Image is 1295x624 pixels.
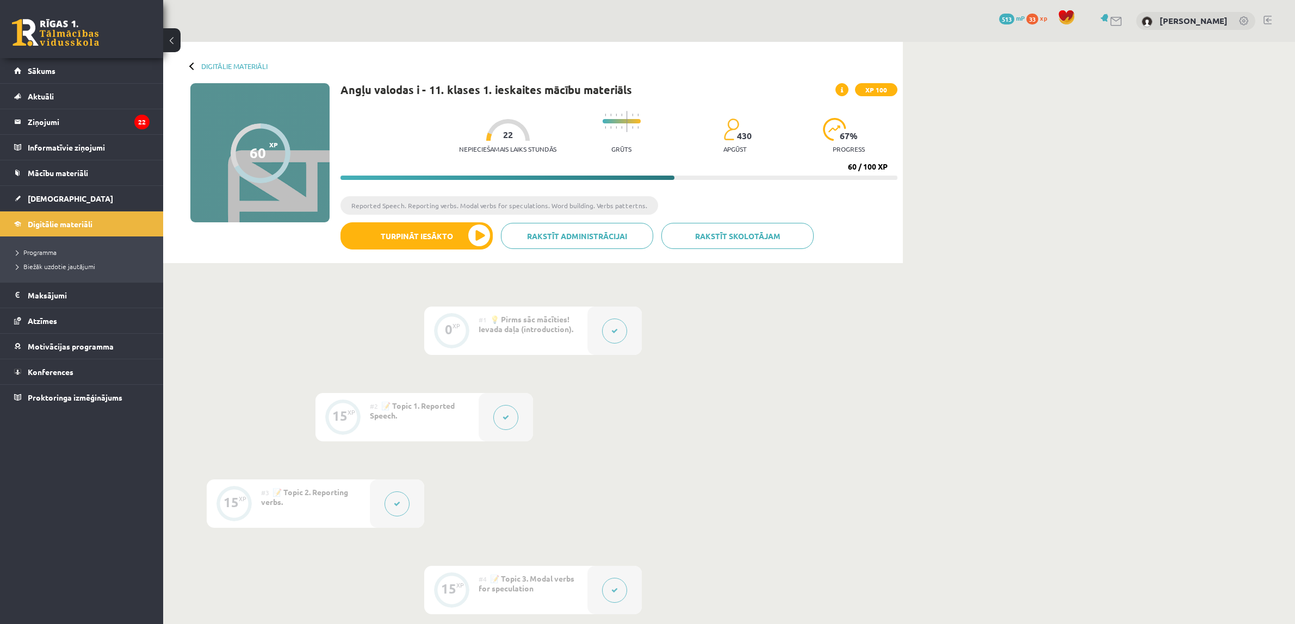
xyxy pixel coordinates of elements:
i: 22 [134,115,150,129]
a: Sākums [14,58,150,83]
span: [DEMOGRAPHIC_DATA] [28,194,113,203]
span: 💡 Pirms sāc mācīties! Ievada daļa (introduction). [479,314,573,334]
a: Biežāk uzdotie jautājumi [16,261,152,271]
img: icon-short-line-57e1e144782c952c97e751825c79c345078a6d821885a25fce030b3d8c18986b.svg [632,114,633,116]
span: Biežāk uzdotie jautājumi [16,262,95,271]
img: icon-short-line-57e1e144782c952c97e751825c79c345078a6d821885a25fce030b3d8c18986b.svg [610,114,611,116]
a: 33 xp [1026,14,1052,22]
span: Programma [16,248,57,257]
p: apgūst [723,145,747,153]
li: Reported Speech. Reporting verbs. Modal verbs for speculations. Word building. Verbs pattertns. [340,196,658,215]
img: icon-short-line-57e1e144782c952c97e751825c79c345078a6d821885a25fce030b3d8c18986b.svg [637,126,639,129]
div: 60 [250,145,266,161]
a: Digitālie materiāli [201,62,268,70]
a: Konferences [14,359,150,384]
img: Marks Daniels Legzdiņš [1142,16,1153,27]
span: 430 [737,131,752,141]
a: Aktuāli [14,84,150,109]
legend: Informatīvie ziņojumi [28,135,150,160]
img: icon-short-line-57e1e144782c952c97e751825c79c345078a6d821885a25fce030b3d8c18986b.svg [616,114,617,116]
img: students-c634bb4e5e11cddfef0936a35e636f08e4e9abd3cc4e673bd6f9a4125e45ecb1.svg [723,118,739,141]
img: icon-short-line-57e1e144782c952c97e751825c79c345078a6d821885a25fce030b3d8c18986b.svg [621,126,622,129]
p: Grūts [611,145,631,153]
div: XP [239,496,246,502]
span: 📝 Topic 1. Reported Speech. [370,401,455,420]
span: #2 [370,402,378,410]
img: icon-short-line-57e1e144782c952c97e751825c79c345078a6d821885a25fce030b3d8c18986b.svg [610,126,611,129]
span: 22 [503,130,513,140]
a: Rakstīt administrācijai [501,223,653,249]
legend: Ziņojumi [28,109,150,134]
div: XP [348,409,355,415]
legend: Maksājumi [28,283,150,308]
a: Proktoringa izmēģinājums [14,385,150,410]
a: Atzīmes [14,308,150,333]
span: Proktoringa izmēģinājums [28,392,122,402]
img: icon-short-line-57e1e144782c952c97e751825c79c345078a6d821885a25fce030b3d8c18986b.svg [616,126,617,129]
div: 15 [332,411,348,421]
span: 513 [999,14,1014,24]
img: icon-short-line-57e1e144782c952c97e751825c79c345078a6d821885a25fce030b3d8c18986b.svg [605,126,606,129]
span: Konferences [28,367,73,377]
span: #1 [479,315,487,324]
h1: Angļu valodas i - 11. klases 1. ieskaites mācību materiāls [340,83,632,96]
img: icon-long-line-d9ea69661e0d244f92f715978eff75569469978d946b2353a9bb055b3ed8787d.svg [627,111,628,132]
span: 📝 Topic 3. Modal verbs for speculation [479,573,574,593]
a: Rakstīt skolotājam [661,223,814,249]
a: Digitālie materiāli [14,211,150,236]
span: Digitālie materiāli [28,219,92,229]
span: XP 100 [855,83,897,96]
span: Mācību materiāli [28,168,88,178]
a: Motivācijas programma [14,334,150,359]
a: Maksājumi [14,283,150,308]
span: Sākums [28,66,55,76]
a: 513 mP [999,14,1025,22]
span: #4 [479,575,487,583]
div: XP [456,582,464,588]
img: icon-short-line-57e1e144782c952c97e751825c79c345078a6d821885a25fce030b3d8c18986b.svg [637,114,639,116]
span: Motivācijas programma [28,341,114,351]
a: [DEMOGRAPHIC_DATA] [14,186,150,211]
p: Nepieciešamais laiks stundās [459,145,556,153]
a: [PERSON_NAME] [1160,15,1228,26]
a: Informatīvie ziņojumi [14,135,150,160]
button: Turpināt iesākto [340,222,493,249]
img: icon-short-line-57e1e144782c952c97e751825c79c345078a6d821885a25fce030b3d8c18986b.svg [632,126,633,129]
div: 15 [441,584,456,594]
img: icon-short-line-57e1e144782c952c97e751825c79c345078a6d821885a25fce030b3d8c18986b.svg [621,114,622,116]
span: Aktuāli [28,91,54,101]
span: XP [269,141,278,148]
span: 33 [1026,14,1038,24]
span: Atzīmes [28,316,57,326]
div: 0 [445,325,453,334]
span: xp [1040,14,1047,22]
div: 15 [224,497,239,507]
a: Programma [16,247,152,257]
a: Ziņojumi22 [14,109,150,134]
a: Rīgas 1. Tālmācības vidusskola [12,19,99,46]
span: #3 [261,488,269,497]
img: icon-short-line-57e1e144782c952c97e751825c79c345078a6d821885a25fce030b3d8c18986b.svg [605,114,606,116]
span: 📝 Topic 2. Reporting verbs. [261,487,348,507]
span: mP [1016,14,1025,22]
a: Mācību materiāli [14,160,150,185]
span: 67 % [840,131,858,141]
img: icon-progress-161ccf0a02000e728c5f80fcf4c31c7af3da0e1684b2b1d7c360e028c24a22f1.svg [823,118,846,141]
div: XP [453,323,460,329]
p: progress [833,145,865,153]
